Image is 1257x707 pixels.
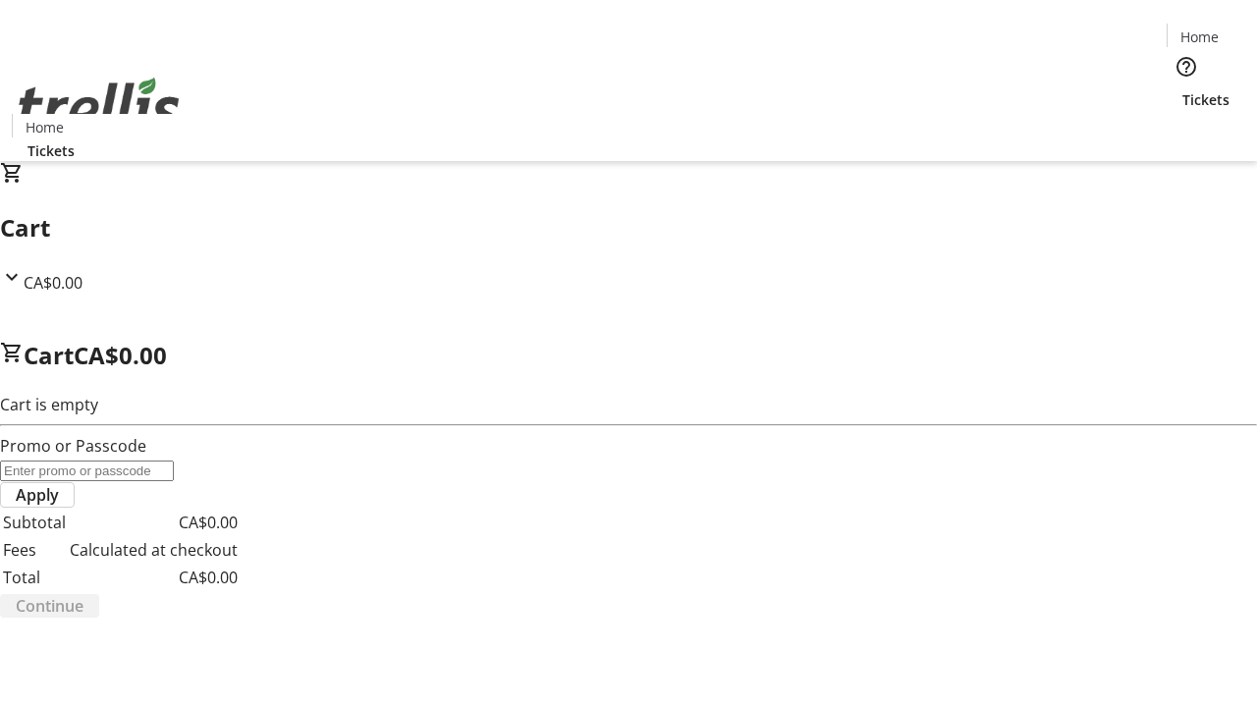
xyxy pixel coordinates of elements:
[2,537,67,563] td: Fees
[69,510,239,535] td: CA$0.00
[74,339,167,371] span: CA$0.00
[12,140,90,161] a: Tickets
[16,483,59,507] span: Apply
[69,537,239,563] td: Calculated at checkout
[24,272,82,294] span: CA$0.00
[27,140,75,161] span: Tickets
[2,565,67,590] td: Total
[2,510,67,535] td: Subtotal
[26,117,64,137] span: Home
[12,56,187,154] img: Orient E2E Organization jrbnBDtHAO's Logo
[1182,89,1230,110] span: Tickets
[1167,47,1206,86] button: Help
[69,565,239,590] td: CA$0.00
[1167,110,1206,149] button: Cart
[1180,27,1219,47] span: Home
[13,117,76,137] a: Home
[1167,89,1245,110] a: Tickets
[1168,27,1230,47] a: Home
